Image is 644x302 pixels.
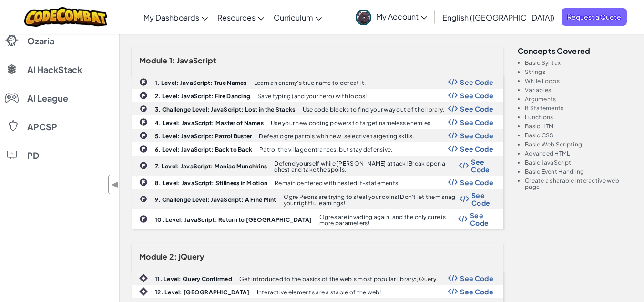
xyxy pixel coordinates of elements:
img: avatar [356,10,371,25]
li: Functions [525,114,632,120]
img: Show Code Logo [448,79,458,85]
img: Show Code Logo [448,92,458,99]
a: 4. Level: JavaScript: Master of Names Use your new coding powers to target nameless enemies. Show... [132,115,503,129]
li: Create a sharable interactive web page [525,177,632,190]
li: Basic Syntax [525,60,632,66]
a: Curriculum [269,4,327,30]
li: Basic Event Handling [525,168,632,175]
p: Use code blocks to find your way out of the library. [303,106,445,113]
p: Patrol the village entrances, but stay defensive. [259,146,392,153]
li: Basic JavaScript [525,159,632,166]
b: 4. Level: JavaScript: Master of Names [155,119,264,126]
span: 2: [169,251,177,261]
li: If Statements [525,105,632,111]
b: 12. Level: [GEOGRAPHIC_DATA] [155,289,250,296]
img: Show Code Logo [448,275,458,281]
li: Basic CSS [525,132,632,138]
b: 2. Level: JavaScript: Fire Dancing [155,93,250,100]
span: See Code [460,178,493,186]
a: 8. Level: JavaScript: Stillness in Motion Remain centered with nested if-statements. Show Code Lo... [132,176,503,189]
a: 6. Level: JavaScript: Back to Back Patrol the village entrances, but stay defensive. Show Code Lo... [132,142,503,156]
span: ◀ [111,177,119,191]
p: Use your new coding powers to target nameless enemies. [271,120,432,126]
a: 2. Level: JavaScript: Fire Dancing Save typing (and your hero) with loops! Show Code Logo See Code [132,89,503,102]
span: Ozaria [27,37,54,45]
span: See Code [471,158,493,173]
a: My Dashboards [139,4,213,30]
p: Learn an enemy's true name to defeat it. [254,80,366,86]
p: Save typing (and your hero) with loops! [257,93,367,99]
span: See Code [471,191,493,207]
img: IconChallengeLevel.svg [139,215,148,223]
img: IconChallengeLevel.svg [139,78,148,86]
li: Advanced HTML [525,150,632,156]
img: IconChallengeLevel.svg [139,161,148,170]
span: See Code [460,78,493,86]
a: My Account [351,2,432,32]
span: See Code [460,105,493,113]
img: IconChallengeLevel.svg [139,145,148,153]
span: Module [139,55,168,65]
span: jQuery [179,251,204,261]
span: My Account [376,11,427,21]
img: Show Code Logo [448,105,458,112]
a: Request a Quote [562,8,627,26]
span: English ([GEOGRAPHIC_DATA]) [442,12,554,22]
span: Module [139,251,168,261]
p: Interactive elements are a staple of the web! [257,289,381,295]
a: 5. Level: JavaScript: Patrol Buster Defeat ogre patrols with new, selective targeting skills. Sho... [132,129,503,142]
li: Basic HTML [525,123,632,129]
p: Ogre Peons are trying to steal your coins! Don't let them snag your rightful earnings! [284,194,460,206]
img: Show Code Logo [448,119,458,125]
b: 1. Level: JavaScript: True Names [155,79,247,86]
b: 5. Level: JavaScript: Patrol Buster [155,133,252,140]
span: See Code [460,132,493,139]
b: 9. Challenge Level: JavaScript: A Fine Mint [155,196,276,203]
a: 11. Level: Query Confirmed Get introduced to the basics of the web's most popular library: jQuery... [132,271,503,285]
a: 9. Challenge Level: JavaScript: A Fine Mint Ogre Peons are trying to steal your coins! Don't let ... [132,189,503,209]
img: Show Code Logo [458,216,468,222]
b: 8. Level: JavaScript: Stillness in Motion [155,179,267,187]
img: Show Code Logo [448,288,458,295]
img: IconChallengeLevel.svg [139,91,148,100]
img: IconChallengeLevel.svg [139,178,148,187]
a: English ([GEOGRAPHIC_DATA]) [438,4,559,30]
b: 3. Challenge Level: JavaScript: Lost in the Stacks [155,106,296,113]
a: 1. Level: JavaScript: True Names Learn an enemy's true name to defeat it. Show Code Logo See Code [132,75,503,89]
span: Resources [217,12,256,22]
p: Ogres are invading again, and the only cure is more parameters! [319,214,459,226]
b: 11. Level: Query Confirmed [155,275,232,282]
img: IconIntro.svg [139,274,148,282]
a: 10. Level: JavaScript: Return to [GEOGRAPHIC_DATA] Ogres are invading again, and the only cure is... [132,209,503,229]
a: 7. Level: JavaScript: Maniac Munchkins Defend yourself while [PERSON_NAME] attack! Break open a c... [132,156,503,176]
span: See Code [460,118,493,126]
span: JavaScript [177,55,217,65]
a: Resources [213,4,269,30]
li: Strings [525,69,632,75]
b: 6. Level: JavaScript: Back to Back [155,146,252,153]
span: AI HackStack [27,65,82,74]
img: IconChallengeLevel.svg [139,118,148,126]
li: Basic Web Scripting [525,141,632,147]
img: Show Code Logo [448,132,458,139]
li: Arguments [525,96,632,102]
p: Get introduced to the basics of the web's most popular library: jQuery. [239,276,438,282]
span: Curriculum [274,12,313,22]
span: See Code [460,92,493,99]
span: See Code [460,145,493,153]
a: CodeCombat logo [24,7,108,27]
img: IconChallengeLevel.svg [140,195,147,203]
img: Show Code Logo [460,196,469,202]
span: See Code [470,211,493,227]
span: 1: [169,55,175,65]
img: IconChallengeLevel.svg [140,105,147,113]
b: 10. Level: JavaScript: Return to [GEOGRAPHIC_DATA] [155,216,312,223]
li: Variables [525,87,632,93]
img: IconChallengeLevel.svg [139,131,148,140]
img: Show Code Logo [459,162,469,169]
p: Defend yourself while [PERSON_NAME] attack! Break open a chest and take the spoils. [274,160,459,173]
span: See Code [460,274,493,282]
li: While Loops [525,78,632,84]
b: 7. Level: JavaScript: Maniac Munchkins [155,163,267,170]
